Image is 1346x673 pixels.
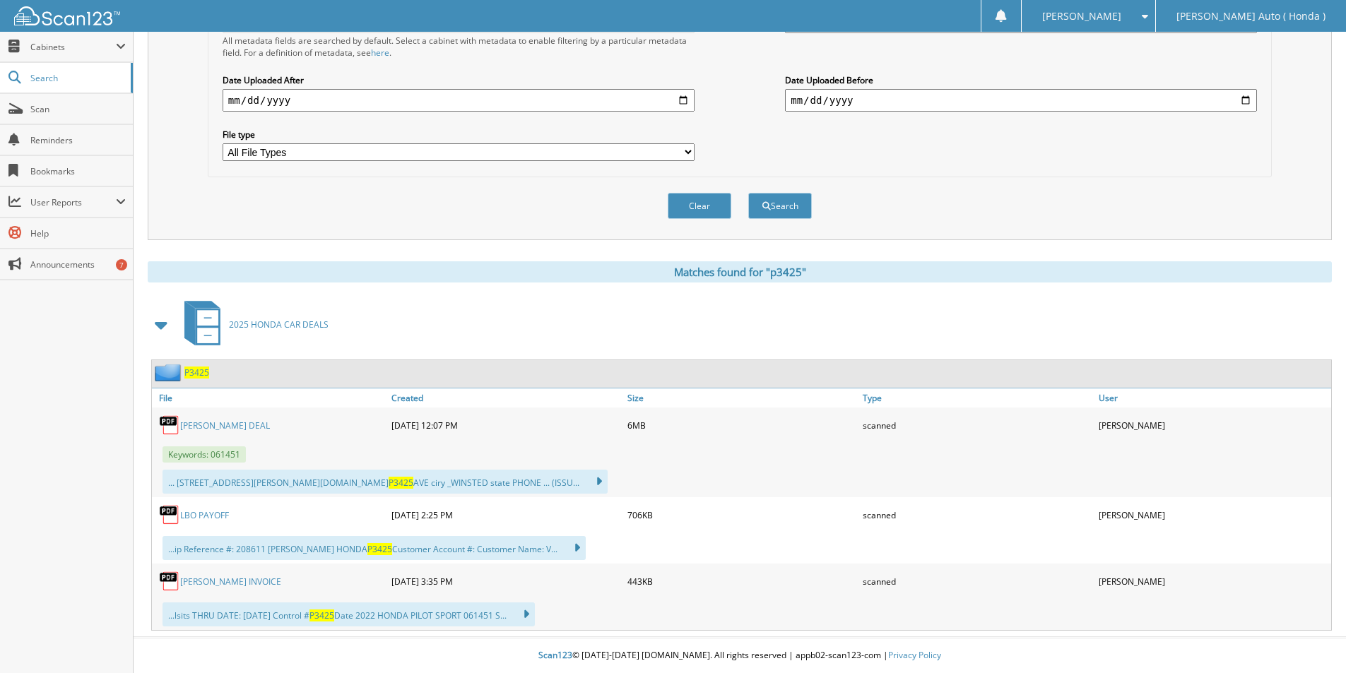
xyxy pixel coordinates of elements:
[159,571,180,592] img: PDF.png
[223,74,695,86] label: Date Uploaded After
[859,411,1095,439] div: scanned
[223,35,695,59] div: All metadata fields are searched by default. Select a cabinet with metadata to enable filtering b...
[180,509,229,521] a: LBO PAYOFF
[223,89,695,112] input: start
[1095,411,1331,439] div: [PERSON_NAME]
[859,501,1095,529] div: scanned
[223,129,695,141] label: File type
[30,72,124,84] span: Search
[30,41,116,53] span: Cabinets
[389,477,413,489] span: P3425
[159,415,180,436] img: PDF.png
[624,501,860,529] div: 706KB
[180,419,270,431] a: [PERSON_NAME] DEAL
[668,193,731,219] button: Clear
[1176,12,1326,20] span: [PERSON_NAME] Auto ( Honda )
[785,89,1257,112] input: end
[148,261,1332,282] div: Matches found for "p3425"
[163,602,535,626] div: ...lsits THRU DATE: [DATE] Control # Date 2022 HONDA PILOT SPORT 061451 S...
[30,196,116,208] span: User Reports
[184,367,209,379] a: P3425
[371,47,389,59] a: here
[367,543,392,555] span: P3425
[30,227,126,239] span: Help
[30,134,126,146] span: Reminders
[888,649,941,661] a: Privacy Policy
[152,388,388,407] a: File
[30,165,126,177] span: Bookmarks
[1095,567,1331,595] div: [PERSON_NAME]
[163,536,586,560] div: ...ip Reference #: 208611 [PERSON_NAME] HONDA Customer Account #: Customer Name: V...
[624,388,860,407] a: Size
[388,388,624,407] a: Created
[1095,501,1331,529] div: [PERSON_NAME]
[538,649,572,661] span: Scan123
[163,446,246,463] span: Keywords: 061451
[180,576,281,588] a: [PERSON_NAME] INVOICE
[176,297,329,352] a: 2025 HONDA CAR DEALS
[229,318,329,330] span: 2025 HONDA CAR DEALS
[785,74,1257,86] label: Date Uploaded Before
[1042,12,1121,20] span: [PERSON_NAME]
[388,567,624,595] div: [DATE] 3:35 PM
[159,504,180,525] img: PDF.png
[116,259,127,270] div: 7
[624,567,860,595] div: 443KB
[1095,388,1331,407] a: User
[624,411,860,439] div: 6MB
[134,638,1346,673] div: © [DATE]-[DATE] [DOMAIN_NAME]. All rights reserved | appb02-scan123-com |
[748,193,812,219] button: Search
[388,411,624,439] div: [DATE] 12:07 PM
[30,258,126,270] span: Announcements
[388,501,624,529] div: [DATE] 2:25 PM
[859,567,1095,595] div: scanned
[163,470,608,494] div: ... [STREET_ADDRESS][PERSON_NAME][DOMAIN_NAME] AVE ciry _WINSTED state PHONE ... (ISSU...
[14,6,120,25] img: scan123-logo-white.svg
[859,388,1095,407] a: Type
[155,364,184,381] img: folder2.png
[309,609,334,621] span: P3425
[30,103,126,115] span: Scan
